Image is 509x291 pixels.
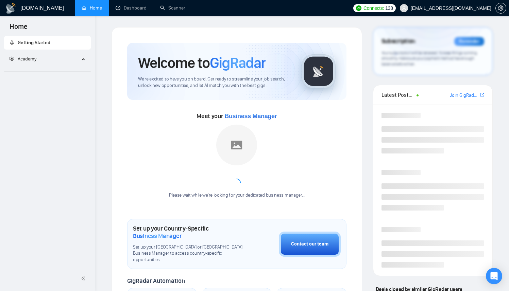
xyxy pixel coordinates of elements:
[133,232,182,240] span: Business Manager
[4,22,33,36] span: Home
[127,277,185,285] span: GigRadar Automation
[385,4,393,12] span: 138
[495,3,506,14] button: setting
[10,56,14,61] span: fund-projection-screen
[138,76,291,89] span: We're excited to have you on board. Get ready to streamline your job search, unlock new opportuni...
[116,5,147,11] a: dashboardDashboard
[138,54,266,72] h1: Welcome to
[480,92,484,98] a: export
[291,240,328,248] div: Contact our team
[381,50,477,67] span: Your subscription will be renewed. To keep things running smoothly, make sure your payment method...
[10,40,14,45] span: rocket
[197,112,277,120] span: Meet your
[165,192,309,199] div: Please wait while we're looking for your dedicated business manager...
[363,4,384,12] span: Connects:
[82,5,102,11] a: homeHome
[279,232,341,257] button: Contact our team
[402,6,406,11] span: user
[486,268,502,284] div: Open Intercom Messenger
[356,5,361,11] img: upwork-logo.png
[5,3,16,14] img: logo
[4,36,91,50] li: Getting Started
[381,36,415,47] span: Subscription
[160,5,185,11] a: searchScanner
[454,37,484,46] div: Reminder
[495,5,506,11] a: setting
[302,54,336,88] img: gigradar-logo.png
[18,56,36,62] span: Academy
[216,125,257,165] img: placeholder.png
[133,225,245,240] h1: Set up your Country-Specific
[496,5,506,11] span: setting
[210,54,266,72] span: GigRadar
[450,92,479,99] a: Join GigRadar Slack Community
[233,179,241,187] span: loading
[10,56,36,62] span: Academy
[81,275,88,282] span: double-left
[224,113,277,120] span: Business Manager
[133,244,245,263] span: Set up your [GEOGRAPHIC_DATA] or [GEOGRAPHIC_DATA] Business Manager to access country-specific op...
[381,91,415,99] span: Latest Posts from the GigRadar Community
[4,69,91,73] li: Academy Homepage
[18,40,50,46] span: Getting Started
